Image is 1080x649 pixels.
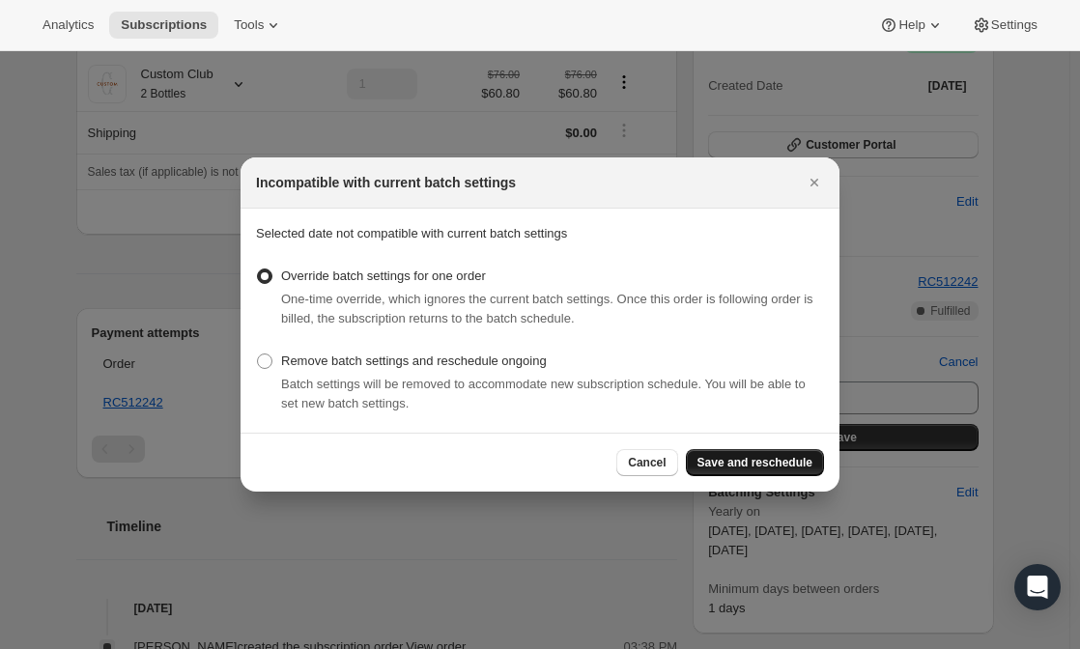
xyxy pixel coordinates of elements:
span: Selected date not compatible with current batch settings [256,226,567,240]
button: Cancel [616,449,677,476]
span: Remove batch settings and reschedule ongoing [281,353,547,368]
button: Tools [222,12,295,39]
span: Save and reschedule [697,455,812,470]
span: One-time override, which ignores the current batch settings. Once this order is following order i... [281,292,813,325]
button: Help [867,12,955,39]
div: Open Intercom Messenger [1014,564,1061,610]
button: Save and reschedule [686,449,824,476]
span: Settings [991,17,1037,33]
button: Close [801,169,828,196]
span: Cancel [628,455,666,470]
h2: Incompatible with current batch settings [256,173,516,192]
span: Override batch settings for one order [281,268,486,283]
span: Analytics [43,17,94,33]
span: Subscriptions [121,17,207,33]
span: Tools [234,17,264,33]
span: Batch settings will be removed to accommodate new subscription schedule. You will be able to set ... [281,377,806,410]
button: Analytics [31,12,105,39]
span: Help [898,17,924,33]
button: Subscriptions [109,12,218,39]
button: Settings [960,12,1049,39]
